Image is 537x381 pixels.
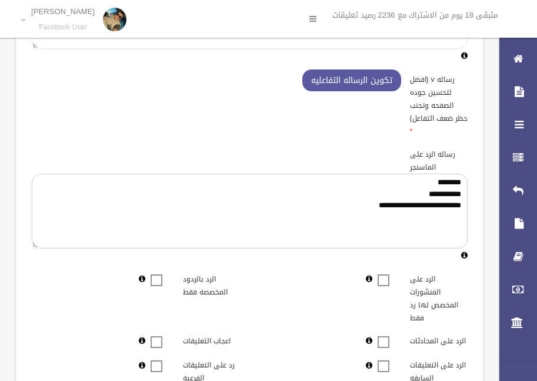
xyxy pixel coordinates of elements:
label: الرد بالردود المخصصه فقط [174,269,249,299]
label: اعجاب التعليقات [174,331,249,347]
label: الرد على المحادثات [401,331,476,347]
button: تكوين الرساله التفاعليه [302,69,401,91]
label: رساله v (افضل لتحسين جوده الصفحه وتجنب حظر ضعف التفاعل) [401,69,476,138]
small: Facebook User [31,23,95,32]
label: الرد على المنشورات المخصص لها رد فقط [401,269,476,324]
p: [PERSON_NAME] [31,7,95,16]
